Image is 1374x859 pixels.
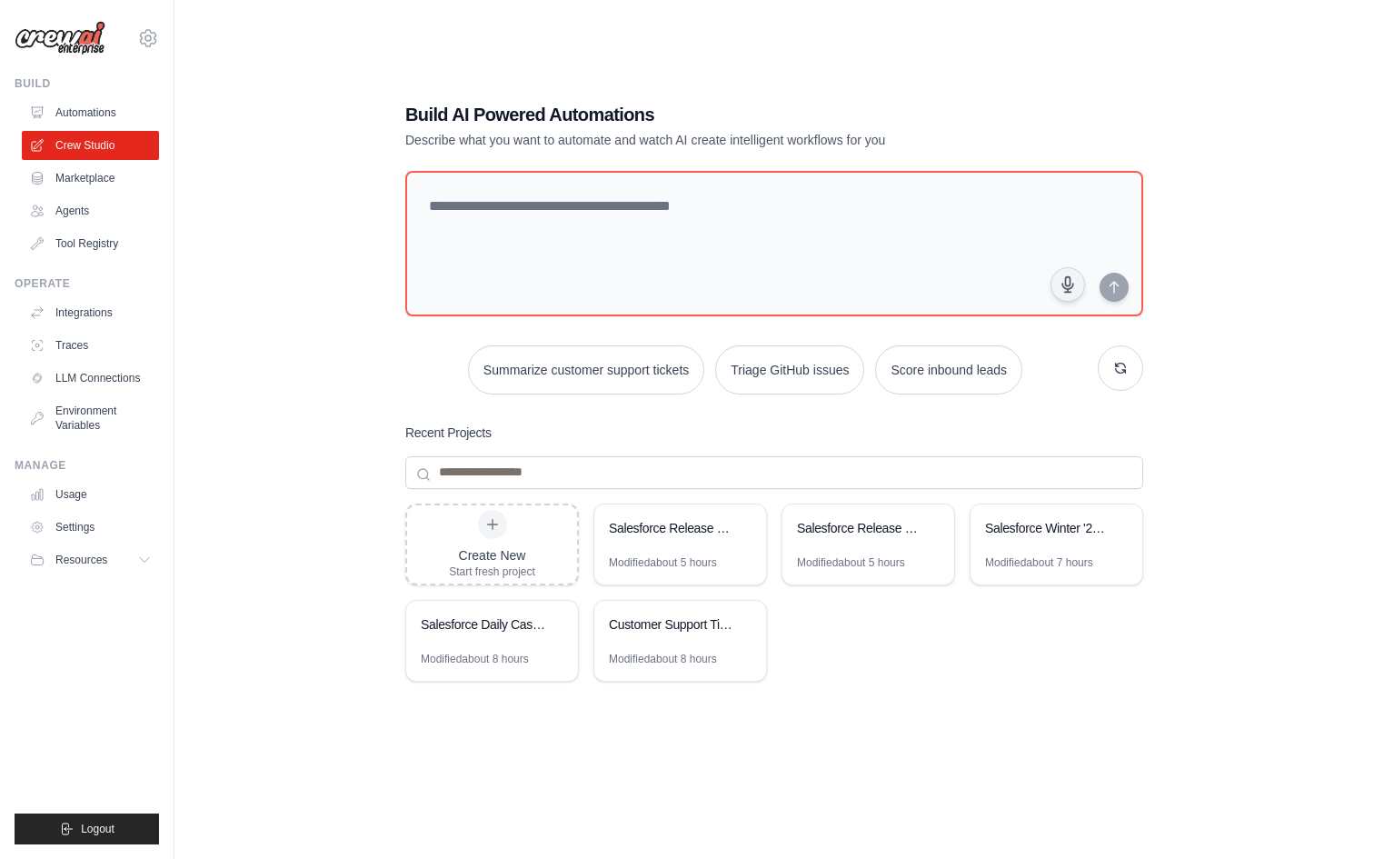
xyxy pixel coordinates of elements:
[22,131,159,160] a: Crew Studio
[1098,345,1143,391] button: Get new suggestions
[405,102,1016,127] h1: Build AI Powered Automations
[609,615,733,634] div: Customer Support Ticket Automation
[405,424,492,442] h3: Recent Projects
[609,652,717,666] div: Modified about 8 hours
[609,555,717,570] div: Modified about 5 hours
[985,555,1093,570] div: Modified about 7 hours
[22,396,159,440] a: Environment Variables
[22,298,159,327] a: Integrations
[609,519,733,537] div: Salesforce Release Notes Critical Updates Analyzer
[405,131,1016,149] p: Describe what you want to automate and watch AI create intelligent workflows for you
[15,458,159,473] div: Manage
[22,98,159,127] a: Automations
[875,345,1022,395] button: Score inbound leads
[22,364,159,393] a: LLM Connections
[15,276,159,291] div: Operate
[421,652,529,666] div: Modified about 8 hours
[55,553,107,567] span: Resources
[22,545,159,574] button: Resources
[22,480,159,509] a: Usage
[797,555,905,570] div: Modified about 5 hours
[1050,267,1085,302] button: Click to speak your automation idea
[449,564,535,579] div: Start fresh project
[22,331,159,360] a: Traces
[15,21,105,55] img: Logo
[22,229,159,258] a: Tool Registry
[797,519,921,537] div: Salesforce Release Notes Analyzer
[22,196,159,225] a: Agents
[81,822,114,836] span: Logout
[22,513,159,542] a: Settings
[15,76,159,91] div: Build
[22,164,159,193] a: Marketplace
[421,615,545,634] div: Salesforce Daily Case Summary
[468,345,704,395] button: Summarize customer support tickets
[449,546,535,564] div: Create New
[715,345,864,395] button: Triage GitHub issues
[15,814,159,844] button: Logout
[985,519,1110,537] div: Salesforce Winter '25 Critical Updates Analyzer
